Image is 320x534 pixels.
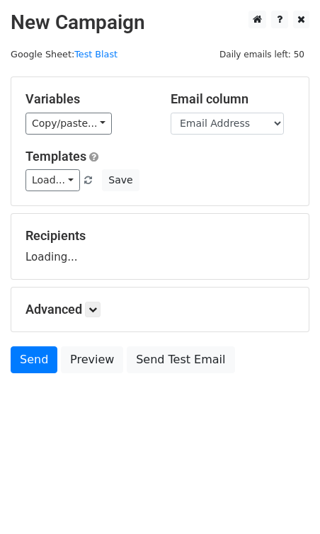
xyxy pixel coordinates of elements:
a: Copy/paste... [25,113,112,135]
h2: New Campaign [11,11,309,35]
h5: Email column [171,91,295,107]
button: Save [102,169,139,191]
h5: Advanced [25,302,295,317]
small: Google Sheet: [11,49,118,59]
a: Daily emails left: 50 [215,49,309,59]
a: Test Blast [74,49,118,59]
a: Preview [61,346,123,373]
a: Templates [25,149,86,164]
span: Daily emails left: 50 [215,47,309,62]
h5: Variables [25,91,149,107]
a: Load... [25,169,80,191]
a: Send [11,346,57,373]
div: Loading... [25,228,295,265]
a: Send Test Email [127,346,234,373]
h5: Recipients [25,228,295,244]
